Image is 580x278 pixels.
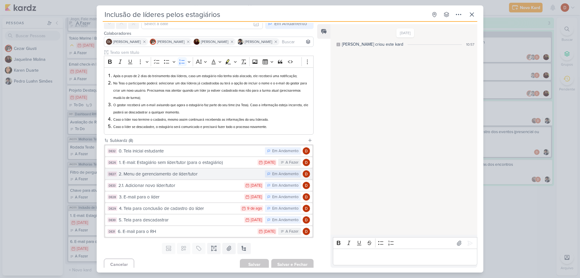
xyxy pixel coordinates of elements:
button: DE28 3. E-mail para o líder [DATE] Em Andamento [105,191,312,202]
button: Em Andamento [265,18,314,29]
div: Editor toolbar [104,56,314,67]
img: Davi Elias Teixeira [303,228,310,235]
img: Cezar Giusti [150,39,156,45]
input: Kard Sem Título [103,9,428,20]
div: Em Andamento [272,194,298,200]
div: DE30 [108,217,117,222]
div: Danilo Leite [106,39,112,45]
input: Select a date [141,18,263,29]
span: [PERSON_NAME] [113,39,141,44]
div: Em Andamento [272,171,298,177]
div: 3. E-mail para o líder [119,194,241,201]
div: DE31 [108,229,116,234]
img: Davi Elias Teixeira [303,170,310,178]
div: DE32 [108,149,117,153]
img: Davi Elias Teixeira [303,216,310,224]
div: [DATE] [251,184,262,188]
p: DL [107,41,111,44]
span: [PERSON_NAME] [245,39,272,44]
span: [PERSON_NAME] [157,39,185,44]
button: DE33 2.1. Adicionar novo líder/tutor [DATE] Em Andamento [105,180,312,191]
div: Colaboradores [104,30,314,37]
div: [DATE] [264,161,275,165]
div: 6. E-mail para o RH [118,228,254,235]
button: Cancelar [104,259,134,270]
span: Após o prazo de 2 dias do treinamento dos líderes, caso um estagiário não tenha sido alocado, ele... [113,74,297,78]
div: 2.1. Adicionar novo líder/tutor [118,182,241,189]
div: Em Andamento [272,217,298,223]
div: A Fazer [285,160,298,166]
img: Davi Elias Teixeira [303,182,310,189]
img: Davi Elias Teixeira [303,159,310,166]
img: Davi Elias Teixeira [303,205,310,212]
div: Em Andamento [274,20,307,27]
span: Caso o líder nao termine o cadastro, mesmo assim continuará recebendo as informações do seu lider... [113,118,269,122]
div: 10:57 [466,42,474,47]
div: Em Andamento [272,148,298,154]
span: O gestor receberá um e-mail avisando que agora o estagiário faz parte do seu time (na Tess). Caso... [113,103,308,114]
div: [PERSON_NAME] criou este kard [342,41,403,47]
div: A Fazer [285,229,298,235]
div: DE27 [108,172,117,176]
div: Subkardz (8) [110,137,305,144]
div: 2. Menu de gerenciamento de líder/tutor [119,171,262,178]
input: Buscar [281,38,312,45]
div: DE29 [108,206,117,211]
span: [PERSON_NAME] [201,39,228,44]
div: 1. E-mail: Estagiário sem líder/tutor (para o estagiário) [119,159,254,166]
div: DE26 [108,160,117,165]
div: 0. Tela inicial estudante [119,148,262,155]
div: Editor toolbar [333,237,477,249]
img: Jaqueline Molina [194,39,200,45]
div: [DATE] [264,230,275,234]
div: 5. Tela para descadastrar [119,217,241,224]
button: DE30 5. Tela para descadastrar [DATE] Em Andamento [105,214,312,225]
div: 9 de ago [247,207,262,211]
input: Texto sem título [109,49,314,56]
span: Na Tess o participante poderá: selecionar um dos líderes já cadastrados ou terá a opção de inclui... [113,81,307,100]
div: Editor editing area: main [333,249,477,265]
button: DE29 4. Tela para conclusão de cadastro do líder 9 de ago Em Andamento [105,203,312,214]
img: Pedro Luahn Simões [237,39,243,45]
div: Em Andamento [272,183,298,189]
div: 4. Tela para conclusão de cadastro do líder [119,205,237,212]
button: DE26 1. E-mail: Estagiário sem líder/tutor (para o estagiário) [DATE] A Fazer [105,157,312,168]
div: Em Andamento [272,206,298,212]
div: Editor editing area: main [104,67,314,135]
button: DE27 2. Menu de gerenciamento de líder/tutor Em Andamento [105,168,312,179]
div: [DATE] [251,218,262,222]
img: Davi Elias Teixeira [303,193,310,201]
button: DE32 0. Tela inicial estudante Em Andamento [105,146,312,156]
button: DE31 6. E-mail para o RH [DATE] A Fazer [105,226,312,237]
div: DE33 [108,183,117,188]
span: Caso o líder se descadastre, o estagiário será comunicado e precisará fazer todo o processo novam... [113,125,267,129]
img: Davi Elias Teixeira [303,147,310,155]
div: [DATE] [251,195,262,199]
div: DE28 [108,195,117,199]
